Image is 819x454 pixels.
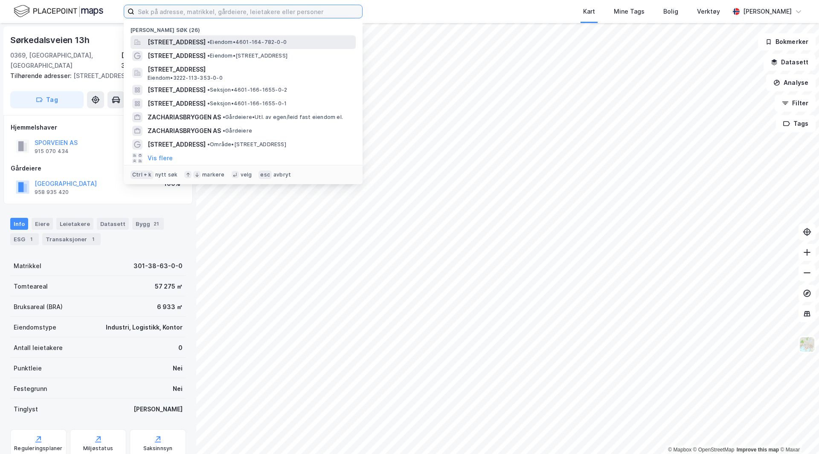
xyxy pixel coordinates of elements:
div: esc [258,171,272,179]
div: Datasett [97,218,129,230]
span: ZACHARIASBRYGGEN AS [148,126,221,136]
div: [PERSON_NAME] [134,404,183,414]
div: 301-38-63-0-0 [134,261,183,271]
span: Eiendom • 4601-164-782-0-0 [207,39,287,46]
div: Eiendomstype [14,322,56,333]
a: OpenStreetMap [693,447,735,453]
span: • [207,52,210,59]
div: Leietakere [56,218,93,230]
div: Transaksjoner [42,233,101,245]
button: Datasett [764,54,816,71]
div: Antall leietakere [14,343,63,353]
div: 6 933 ㎡ [157,302,183,312]
span: [STREET_ADDRESS] [148,139,206,150]
span: [STREET_ADDRESS] [148,64,352,75]
span: Område • [STREET_ADDRESS] [207,141,286,148]
button: Tag [10,91,84,108]
div: 0 [178,343,183,353]
span: Tilhørende adresser: [10,72,73,79]
div: Punktleie [14,363,42,373]
div: [PERSON_NAME] [743,6,792,17]
span: Gårdeiere • Utl. av egen/leid fast eiendom el. [223,114,343,121]
div: nytt søk [155,171,178,178]
div: 958 935 420 [35,189,69,196]
span: Seksjon • 4601-166-1655-0-1 [207,100,287,107]
div: 57 275 ㎡ [155,281,183,292]
span: ZACHARIASBRYGGEN AS [148,112,221,122]
div: Gårdeiere [11,163,186,174]
div: markere [202,171,224,178]
span: • [207,100,210,107]
button: Vis flere [148,153,173,163]
div: Bolig [663,6,678,17]
div: 1 [89,235,97,243]
button: Tags [776,115,816,132]
div: avbryt [273,171,291,178]
span: [STREET_ADDRESS] [148,51,206,61]
div: Saksinnsyn [143,445,173,452]
input: Søk på adresse, matrikkel, gårdeiere, leietakere eller personer [134,5,362,18]
span: Seksjon • 4601-166-1655-0-2 [207,87,287,93]
span: • [223,127,225,134]
img: Z [799,336,815,353]
div: Kontrollprogram for chat [776,413,819,454]
span: Gårdeiere [223,127,252,134]
div: 915 070 434 [35,148,69,155]
div: Festegrunn [14,384,47,394]
div: Industri, Logistikk, Kontor [106,322,183,333]
div: Info [10,218,28,230]
div: Matrikkel [14,261,41,271]
div: [STREET_ADDRESS] [10,71,179,81]
span: [STREET_ADDRESS] [148,85,206,95]
div: Ctrl + k [131,171,154,179]
div: Tinglyst [14,404,38,414]
div: Nei [173,384,183,394]
div: Mine Tags [614,6,645,17]
div: 1 [27,235,35,243]
button: Filter [775,95,816,112]
div: Eiere [32,218,53,230]
div: ESG [10,233,39,245]
span: • [223,114,225,120]
div: Sørkedalsveien 13h [10,33,91,47]
img: logo.f888ab2527a4732fd821a326f86c7f29.svg [14,4,103,19]
a: Mapbox [668,447,691,453]
div: Miljøstatus [83,445,113,452]
div: [PERSON_NAME] søk (26) [124,20,363,35]
span: • [207,87,210,93]
span: [STREET_ADDRESS] [148,37,206,47]
span: [STREET_ADDRESS] [148,98,206,109]
div: Tomteareal [14,281,48,292]
div: 21 [152,220,160,228]
div: Nei [173,363,183,373]
span: Eiendom • [STREET_ADDRESS] [207,52,288,59]
div: velg [241,171,252,178]
div: 0369, [GEOGRAPHIC_DATA], [GEOGRAPHIC_DATA] [10,50,121,71]
span: • [207,141,210,147]
a: Improve this map [737,447,779,453]
button: Analyse [766,74,816,91]
div: Reguleringsplaner [14,445,62,452]
div: Hjemmelshaver [11,122,186,133]
span: • [207,39,210,45]
div: [GEOGRAPHIC_DATA], 38/63 [121,50,186,71]
div: Verktøy [697,6,720,17]
button: Bokmerker [758,33,816,50]
span: Eiendom • 3222-113-353-0-0 [148,75,223,81]
div: Bruksareal (BRA) [14,302,63,312]
iframe: Chat Widget [776,413,819,454]
div: Kart [583,6,595,17]
div: Bygg [132,218,164,230]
